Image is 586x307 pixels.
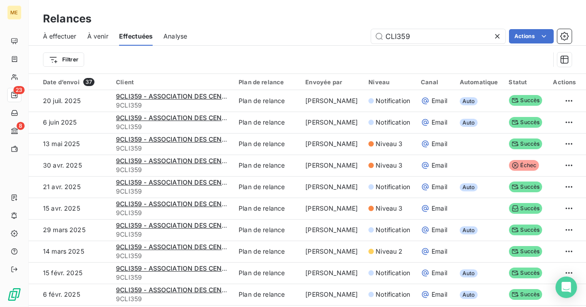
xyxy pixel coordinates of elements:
[233,198,300,219] td: Plan de relance
[116,165,228,174] span: 9CLI359
[233,176,300,198] td: Plan de relance
[421,78,449,86] div: Canal
[239,78,295,86] div: Plan de relance
[376,118,410,127] span: Notification
[432,118,447,127] span: Email
[233,133,300,155] td: Plan de relance
[116,208,228,217] span: 9CLI359
[300,262,363,284] td: [PERSON_NAME]
[368,78,410,86] div: Niveau
[7,287,21,302] img: Logo LeanPay
[300,241,363,262] td: [PERSON_NAME]
[432,290,447,299] span: Email
[7,88,21,102] a: 23
[116,157,253,164] span: 9CLI359 - ASSOCIATION DES CENTRALIENS
[29,284,111,305] td: 6 févr. 2025
[432,225,447,234] span: Email
[83,78,94,86] span: 37
[43,52,84,67] button: Filtrer
[116,264,253,272] span: 9CLI359 - ASSOCIATION DES CENTRALIENS
[233,284,300,305] td: Plan de relance
[116,144,228,153] span: 9CLI359
[233,262,300,284] td: Plan de relance
[7,5,21,20] div: ME
[29,198,111,219] td: 15 avr. 2025
[509,78,543,86] div: Statut
[376,139,402,148] span: Niveau 3
[116,251,228,260] span: 9CLI359
[509,117,543,128] span: Succès
[432,247,447,256] span: Email
[460,97,478,105] span: Auto
[509,203,543,214] span: Succès
[29,176,111,198] td: 21 avr. 2025
[432,268,447,277] span: Email
[376,247,402,256] span: Niveau 2
[509,225,543,235] span: Succès
[371,29,505,43] input: Rechercher
[509,29,554,43] button: Actions
[376,268,410,277] span: Notification
[376,96,410,105] span: Notification
[7,124,21,138] a: 8
[116,200,253,208] span: 9CLI359 - ASSOCIATION DES CENTRALIENS
[43,78,105,86] div: Date d’envoi
[300,133,363,155] td: [PERSON_NAME]
[432,96,447,105] span: Email
[17,122,25,130] span: 8
[116,114,253,121] span: 9CLI359 - ASSOCIATION DES CENTRALIENS
[116,243,253,251] span: 9CLI359 - ASSOCIATION DES CENTRALIENS
[509,289,543,300] span: Succès
[300,176,363,198] td: [PERSON_NAME]
[460,269,478,277] span: Auto
[116,92,253,100] span: 9CLI359 - ASSOCIATION DES CENTRALIENS
[116,230,228,239] span: 9CLI359
[376,290,410,299] span: Notification
[553,78,576,86] div: Actions
[556,277,577,298] div: Open Intercom Messenger
[300,219,363,241] td: [PERSON_NAME]
[509,246,543,257] span: Succès
[233,112,300,133] td: Plan de relance
[509,160,539,171] span: Échec
[116,294,228,303] span: 9CLI359
[509,95,543,106] span: Succès
[116,122,228,131] span: 9CLI359
[376,182,410,191] span: Notification
[29,241,111,262] td: 14 mars 2025
[300,198,363,219] td: [PERSON_NAME]
[509,182,543,192] span: Succès
[300,284,363,305] td: [PERSON_NAME]
[233,241,300,262] td: Plan de relance
[460,78,498,86] div: Automatique
[29,133,111,155] td: 13 mai 2025
[119,32,153,41] span: Effectuées
[509,138,543,149] span: Succès
[460,119,478,127] span: Auto
[87,32,108,41] span: À venir
[509,268,543,278] span: Succès
[13,86,25,94] span: 23
[116,273,228,282] span: 9CLI359
[116,135,253,143] span: 9CLI359 - ASSOCIATION DES CENTRALIENS
[460,226,478,234] span: Auto
[116,78,134,86] span: Client
[116,187,228,196] span: 9CLI359
[233,155,300,176] td: Plan de relance
[432,182,447,191] span: Email
[460,291,478,299] span: Auto
[376,161,402,170] span: Niveau 3
[432,204,447,213] span: Email
[29,262,111,284] td: 15 févr. 2025
[305,78,358,86] div: Envoyée par
[432,139,447,148] span: Email
[116,221,253,229] span: 9CLI359 - ASSOCIATION DES CENTRALIENS
[43,32,77,41] span: À effectuer
[163,32,187,41] span: Analyse
[29,112,111,133] td: 6 juin 2025
[376,225,410,234] span: Notification
[300,155,363,176] td: [PERSON_NAME]
[233,219,300,241] td: Plan de relance
[116,101,228,110] span: 9CLI359
[29,219,111,241] td: 29 mars 2025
